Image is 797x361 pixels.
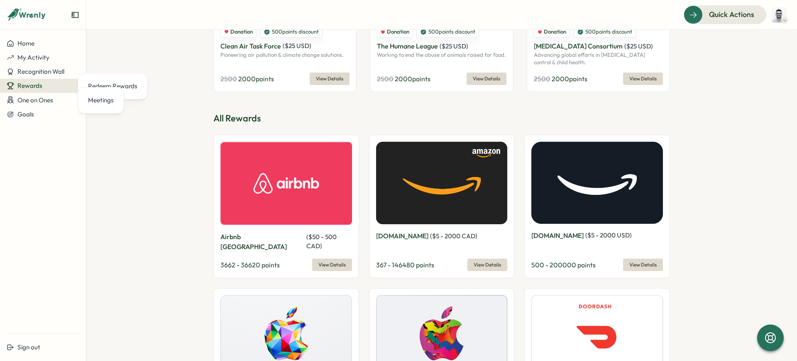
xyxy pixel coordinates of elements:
p: All Rewards [213,112,670,125]
span: ( $ 25 USD ) [283,42,311,50]
span: Goals [17,110,34,118]
span: Donation [387,28,409,36]
span: View Details [629,73,657,85]
span: Home [17,39,34,47]
div: Redeem Rewards [88,82,137,91]
span: 2000 points [395,75,430,83]
span: ( $ 25 USD ) [440,42,468,50]
span: 2000 points [238,75,274,83]
span: ( $ 50 - 500 CAD ) [306,233,337,250]
div: 500 points discount [416,26,479,38]
span: Rewards [17,82,42,90]
span: View Details [318,259,346,271]
span: 2500 [220,75,237,83]
span: ( $ 25 USD ) [624,42,653,50]
p: Working to end the abuse of animals raised for food. [377,51,506,59]
button: View Details [467,73,506,85]
button: View Details [623,259,663,271]
span: 2500 [377,75,394,83]
a: Redeem Rewards [85,78,141,94]
p: [DOMAIN_NAME] [376,231,428,241]
span: ( $ 5 - 2000 USD ) [585,231,632,239]
span: View Details [316,73,343,85]
img: Kyle Peterson [771,7,787,23]
img: Amazon.com [531,142,663,224]
p: Clean Air Task Force [220,41,281,51]
button: View Details [623,73,663,85]
span: ( $ 5 - 2000 CAD ) [430,232,477,240]
span: 3662 - 36620 points [220,261,280,269]
span: View Details [473,73,500,85]
span: Donation [230,28,253,36]
button: View Details [312,259,352,271]
span: My Activity [17,53,49,61]
span: View Details [474,259,501,271]
span: Quick Actions [709,9,754,20]
button: View Details [310,73,350,85]
img: Amazon.ca [376,142,508,224]
div: Meetings [88,96,114,105]
span: One on Ones [17,96,53,104]
p: Advancing global efforts in [MEDICAL_DATA] control & child health. [534,51,663,66]
span: 500 - 200000 points [531,261,596,269]
span: View Details [629,259,657,271]
a: Meetings [85,92,117,108]
span: Recognition Wall [17,68,64,75]
span: Sign out [17,343,40,351]
span: 2500 [534,75,550,83]
p: Airbnb [GEOGRAPHIC_DATA] [220,232,305,252]
button: Quick Actions [684,5,766,24]
span: 2000 points [552,75,587,83]
div: 500 points discount [260,26,323,38]
div: 500 points discount [573,26,636,38]
button: Expand sidebar [71,11,79,19]
p: [DOMAIN_NAME] [531,230,584,241]
button: View Details [467,259,507,271]
img: Airbnb Canada [220,142,352,225]
p: The Humane League [377,41,438,51]
p: [MEDICAL_DATA] Consortium [534,41,623,51]
p: Pioneering air pollution & climate change solutions. [220,51,350,59]
span: Donation [544,28,566,36]
span: 367 - 146480 points [376,261,434,269]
